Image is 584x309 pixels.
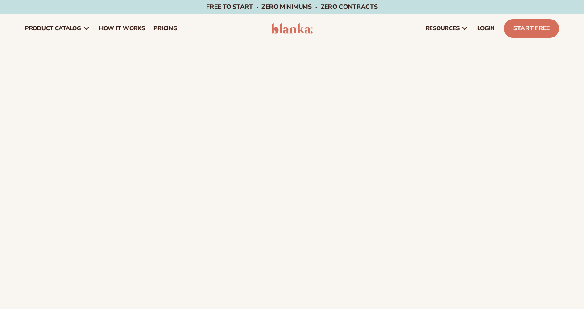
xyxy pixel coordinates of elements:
span: Free to start · ZERO minimums · ZERO contracts [206,3,377,11]
a: How It Works [95,14,149,43]
span: product catalog [25,25,81,32]
a: pricing [149,14,182,43]
span: pricing [153,25,177,32]
span: How It Works [99,25,145,32]
span: LOGIN [477,25,495,32]
img: logo [271,23,313,34]
a: product catalog [21,14,95,43]
a: resources [421,14,473,43]
a: LOGIN [473,14,499,43]
span: resources [426,25,460,32]
a: Start Free [504,19,559,38]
